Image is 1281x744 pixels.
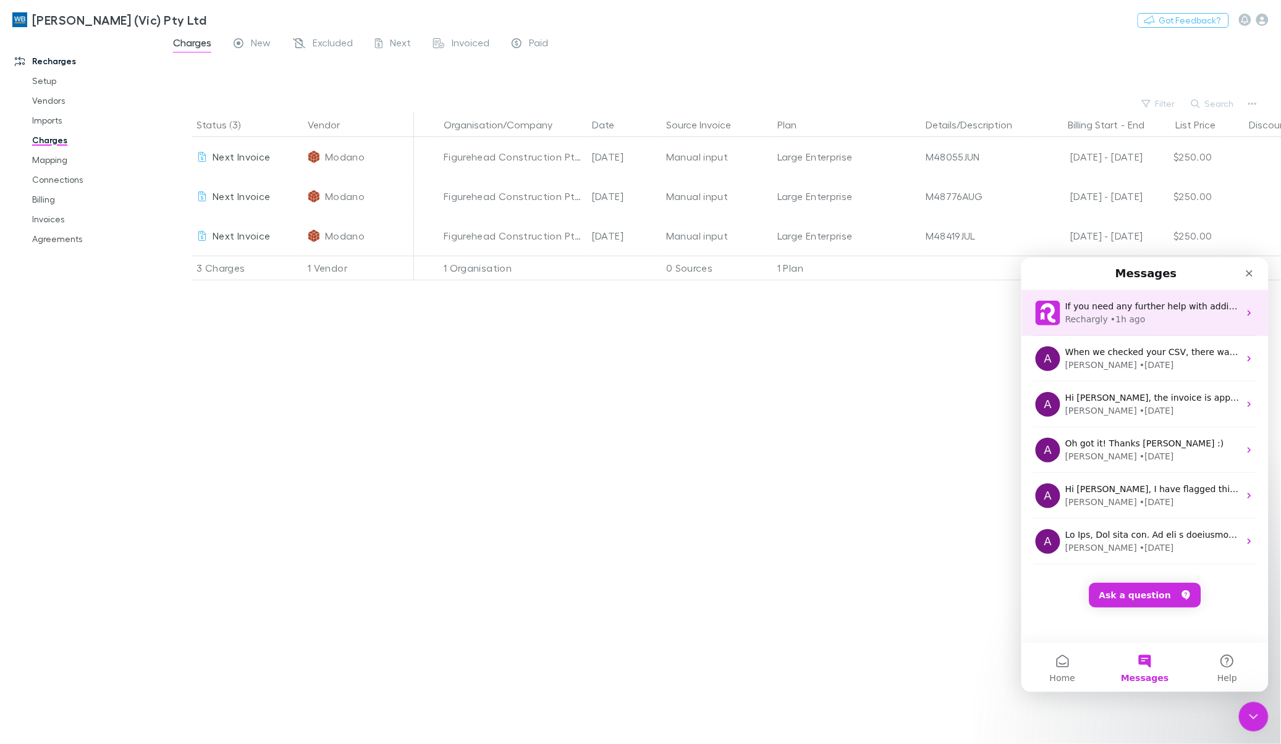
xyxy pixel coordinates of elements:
button: Billing Start [1068,112,1118,137]
a: Imports [20,111,171,130]
a: Billing [20,190,171,209]
span: Messages [99,416,147,425]
span: Excluded [313,36,353,52]
span: Invoiced [452,36,489,52]
div: [PERSON_NAME] [44,284,116,297]
div: M48419JUL [926,216,1027,256]
span: Oh got it! Thanks [PERSON_NAME] :) [44,181,203,191]
a: Charges [20,130,171,150]
div: Profile image for Alex [14,135,39,159]
div: [DATE] - [DATE] [1037,137,1143,177]
div: [PERSON_NAME] [44,147,116,160]
a: Invoices [20,209,171,229]
a: Recharges [2,51,171,71]
button: End [1128,112,1144,137]
div: [PERSON_NAME] [44,101,116,114]
span: Modano [325,137,365,177]
a: Setup [20,71,171,91]
div: • 1h ago [89,56,124,69]
div: Large Enterprise [777,216,916,256]
button: Ask a question [68,325,180,350]
button: Details/Description [926,112,1027,137]
span: Hi [PERSON_NAME], the invoice is appearing now for Inside Edge. [44,135,328,145]
span: Charges [173,36,211,52]
div: Profile image for Alex [14,89,39,114]
a: Agreements [20,229,171,249]
button: Vendor [308,112,355,137]
div: • [DATE] [118,101,153,114]
div: $250.00 [1143,177,1217,216]
img: Modano's Logo [308,190,320,203]
a: Vendors [20,91,171,111]
div: Manual input [666,177,767,216]
div: Profile image for Alex [14,226,39,251]
span: If you need any further help with adding custom charges or modifying invoice details, please let ... [44,44,898,54]
div: Large Enterprise [777,137,916,177]
div: 1 Plan [772,256,921,280]
iframe: Intercom live chat [1239,702,1269,732]
div: $250.00 [1143,137,1217,177]
button: Source Invoice [666,112,746,137]
a: Mapping [20,150,171,170]
div: $750.00 [1143,256,1217,280]
span: Paid [529,36,548,52]
span: Next Invoice [213,151,270,162]
span: Home [28,416,54,425]
div: 1 Vendor [303,256,414,280]
div: Manual input [666,137,767,177]
a: [PERSON_NAME] (Vic) Pty Ltd [5,5,214,35]
button: Got Feedback? [1138,13,1229,28]
div: [PERSON_NAME] [44,238,116,251]
button: Plan [777,112,811,137]
div: [PERSON_NAME] [44,193,116,206]
div: 0 Sources [661,256,772,280]
div: [DATE] - [DATE] [1037,177,1143,216]
img: Modano's Logo [308,230,320,242]
span: Help [196,416,216,425]
button: Search [1185,96,1241,111]
div: Figurehead Construction Pty Ltd [444,216,582,256]
div: [DATE] [587,177,661,216]
div: [DATE] [587,137,661,177]
a: Connections [20,170,171,190]
div: Large Enterprise [777,177,916,216]
div: 3 Charges [192,256,303,280]
div: - [1037,112,1157,137]
img: Modano's Logo [308,151,320,163]
div: Profile image for Alex [14,272,39,296]
span: Modano [325,216,365,256]
iframe: Intercom live chat [1021,257,1269,692]
div: M48055JUN [926,137,1027,177]
button: List Price [1176,112,1231,137]
div: • [DATE] [118,284,153,297]
div: $250.00 [1143,216,1217,256]
h3: [PERSON_NAME] (Vic) Pty Ltd [32,12,206,27]
span: New [251,36,271,52]
span: Next Invoice [213,190,270,202]
div: Figurehead Construction Pty Ltd [444,137,582,177]
div: Figurehead Construction Pty Ltd [444,177,582,216]
button: Date [592,112,629,137]
div: [DATE] [587,216,661,256]
button: Messages [82,385,164,435]
img: William Buck (Vic) Pty Ltd's Logo [12,12,27,27]
button: Filter [1136,96,1183,111]
span: Modano [325,177,365,216]
span: Next Invoice [213,230,270,241]
div: • [DATE] [118,238,153,251]
div: Profile image for Alex [14,180,39,205]
div: 1 Organisation [439,256,587,280]
span: Next [390,36,411,52]
div: Rechargly [44,56,87,69]
div: • [DATE] [118,147,153,160]
button: Help [165,385,247,435]
button: Organisation/Company [444,112,567,137]
div: Manual input [666,216,767,256]
div: M48776AUG [926,177,1027,216]
div: • [DATE] [118,193,153,206]
button: Status (3) [197,112,255,137]
div: [DATE] - [DATE] [1037,216,1143,256]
